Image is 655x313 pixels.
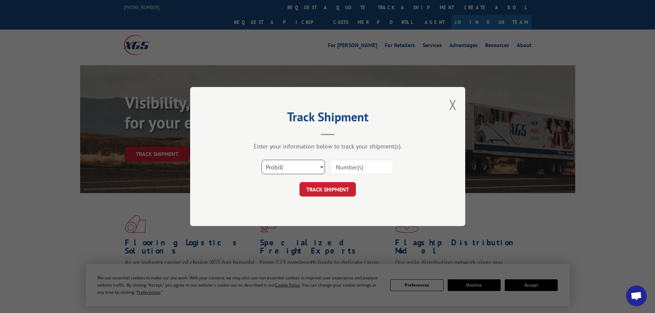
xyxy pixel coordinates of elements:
[330,160,393,174] input: Number(s)
[299,182,356,197] button: TRACK SHIPMENT
[449,96,457,114] button: Close modal
[225,112,431,125] h2: Track Shipment
[626,286,647,306] a: Open chat
[225,142,431,150] div: Enter your information below to track your shipment(s).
